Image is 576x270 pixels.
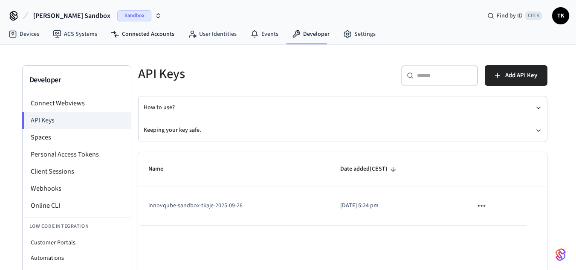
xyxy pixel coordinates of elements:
span: Date added(CEST) [340,163,399,176]
li: API Keys [22,112,131,129]
span: Name [148,163,174,176]
img: SeamLogoGradient.69752ec5.svg [556,248,566,261]
li: Customer Portals [23,235,131,250]
span: [PERSON_NAME] Sandbox [33,11,110,21]
li: Client Sessions [23,163,131,180]
div: Find by IDCtrl K [480,8,549,23]
a: Events [243,26,285,42]
a: ACS Systems [46,26,104,42]
li: Spaces [23,129,131,146]
li: Online CLI [23,197,131,214]
button: TK [552,7,569,24]
span: Ctrl K [525,12,542,20]
li: Low Code Integration [23,218,131,235]
h5: API Keys [138,65,338,83]
span: TK [553,8,568,23]
span: Add API Key [505,70,537,81]
li: Automations [23,250,131,266]
button: How to use? [144,96,542,119]
p: [DATE] 5:24 pm [340,201,452,210]
td: innovqube-sandbox-tkaje-2025-09-26 [138,186,330,225]
a: Connected Accounts [104,26,181,42]
span: Find by ID [497,12,523,20]
button: Keeping your key safe. [144,119,542,142]
span: Sandbox [117,10,151,21]
h3: Developer [29,74,124,86]
a: User Identities [181,26,243,42]
a: Devices [2,26,46,42]
li: Personal Access Tokens [23,146,131,163]
button: Add API Key [485,65,547,86]
table: sticky table [138,152,547,226]
a: Settings [336,26,382,42]
li: Webhooks [23,180,131,197]
li: Connect Webviews [23,95,131,112]
a: Developer [285,26,336,42]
